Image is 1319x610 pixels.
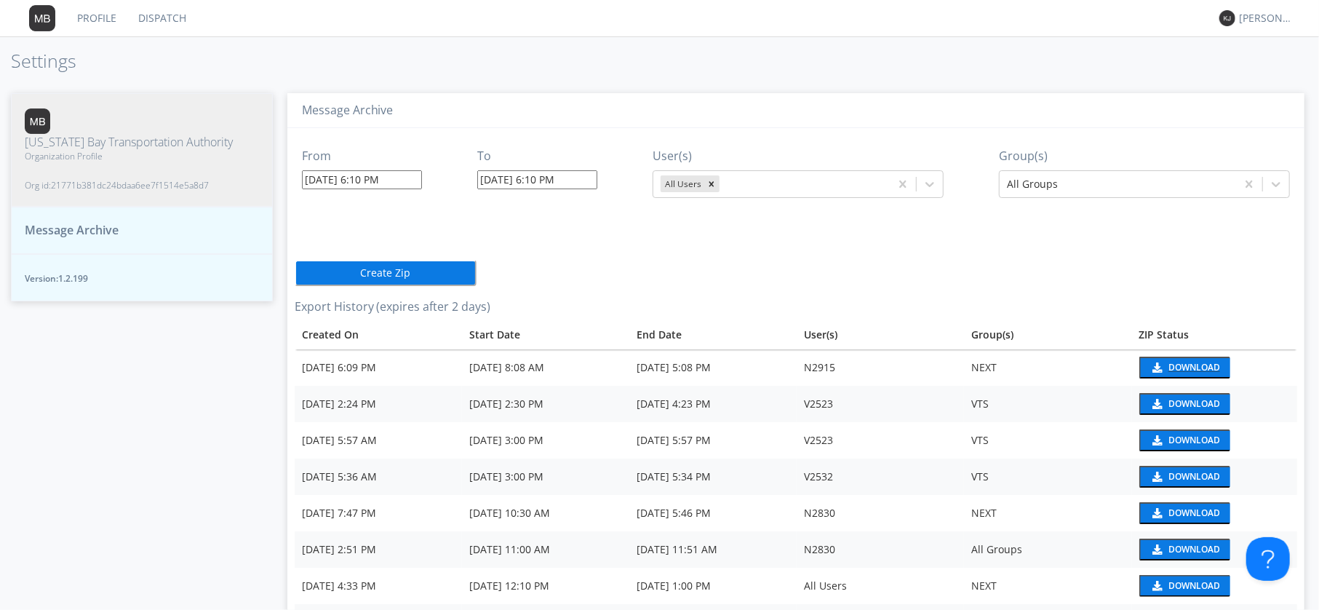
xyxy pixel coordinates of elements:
th: Toggle SortBy [1132,320,1297,349]
button: Download [1139,575,1230,597]
button: Download [1139,502,1230,524]
div: [DATE] 4:33 PM [302,579,455,593]
div: [DATE] 1:00 PM [637,579,789,593]
div: Download [1168,509,1220,518]
img: download media button [1150,472,1163,482]
div: Download [1168,582,1220,590]
div: [PERSON_NAME] [1239,11,1294,25]
span: Org id: 21771b381dc24bdaa6ee7f1514e5a8d7 [25,179,233,191]
div: All Groups [971,542,1124,557]
button: Version:1.2.199 [11,254,273,301]
th: Group(s) [964,320,1131,349]
a: download media buttonDownload [1139,466,1290,488]
a: download media buttonDownload [1139,357,1290,379]
h3: Export History (expires after 2 days) [295,301,1297,314]
th: User(s) [797,320,964,349]
div: NEXT [971,506,1124,520]
iframe: Toggle Customer Support [1246,537,1290,581]
button: Download [1139,357,1230,379]
span: [US_STATE] Bay Transportation Authority [25,134,233,151]
div: Remove All Users [704,175,720,192]
img: 373638.png [1219,10,1235,26]
div: [DATE] 4:23 PM [637,397,789,411]
div: VTS [971,433,1124,448]
div: [DATE] 5:57 AM [302,433,455,448]
h3: Group(s) [999,150,1290,163]
div: [DATE] 2:51 PM [302,542,455,557]
div: [DATE] 12:10 PM [469,579,622,593]
th: Toggle SortBy [462,320,629,349]
div: Download [1168,400,1220,408]
div: VTS [971,397,1124,411]
div: [DATE] 2:24 PM [302,397,455,411]
img: download media button [1150,508,1163,518]
button: Download [1139,466,1230,488]
div: [DATE] 3:00 PM [469,470,622,484]
button: [US_STATE] Bay Transportation AuthorityOrganization ProfileOrg id:21771b381dc24bdaa6ee7f1514e5a8d7 [11,93,273,207]
div: N2830 [804,506,957,520]
div: [DATE] 5:46 PM [637,506,789,520]
div: [DATE] 7:47 PM [302,506,455,520]
h3: From [302,150,422,163]
div: Download [1168,472,1220,481]
div: [DATE] 2:30 PM [469,397,622,411]
div: [DATE] 5:36 AM [302,470,455,484]
div: [DATE] 5:34 PM [637,470,789,484]
div: [DATE] 3:00 PM [469,433,622,448]
div: V2523 [804,397,957,411]
h3: To [477,150,597,163]
img: 373638.png [25,108,50,134]
div: V2532 [804,470,957,484]
div: VTS [971,470,1124,484]
a: download media buttonDownload [1139,502,1290,524]
div: [DATE] 11:51 AM [637,542,789,557]
a: download media buttonDownload [1139,539,1290,561]
img: download media button [1150,363,1163,373]
span: Version: 1.2.199 [25,272,259,285]
button: Download [1139,429,1230,451]
span: Message Archive [25,222,119,239]
div: NEXT [971,360,1124,375]
a: download media buttonDownload [1139,393,1290,415]
h3: User(s) [653,150,944,163]
img: download media button [1150,435,1163,445]
div: [DATE] 6:09 PM [302,360,455,375]
img: download media button [1150,544,1163,555]
img: 373638.png [29,5,55,31]
div: [DATE] 11:00 AM [469,542,622,557]
div: Download [1168,436,1220,445]
div: [DATE] 5:08 PM [637,360,789,375]
div: N2915 [804,360,957,375]
button: Create Zip [295,260,477,286]
div: Download [1168,545,1220,554]
div: All Users [661,175,704,192]
button: Download [1139,393,1230,415]
a: download media buttonDownload [1139,429,1290,451]
th: Toggle SortBy [629,320,797,349]
h3: Message Archive [302,104,1290,117]
div: Download [1168,363,1220,372]
div: V2523 [804,433,957,448]
img: download media button [1150,581,1163,591]
img: download media button [1150,399,1163,409]
span: Organization Profile [25,150,233,162]
th: Toggle SortBy [295,320,462,349]
div: [DATE] 8:08 AM [469,360,622,375]
button: Download [1139,539,1230,561]
div: [DATE] 10:30 AM [469,506,622,520]
button: Message Archive [11,207,273,254]
div: N2830 [804,542,957,557]
div: NEXT [971,579,1124,593]
div: All Users [804,579,957,593]
div: [DATE] 5:57 PM [637,433,789,448]
a: download media buttonDownload [1139,575,1290,597]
